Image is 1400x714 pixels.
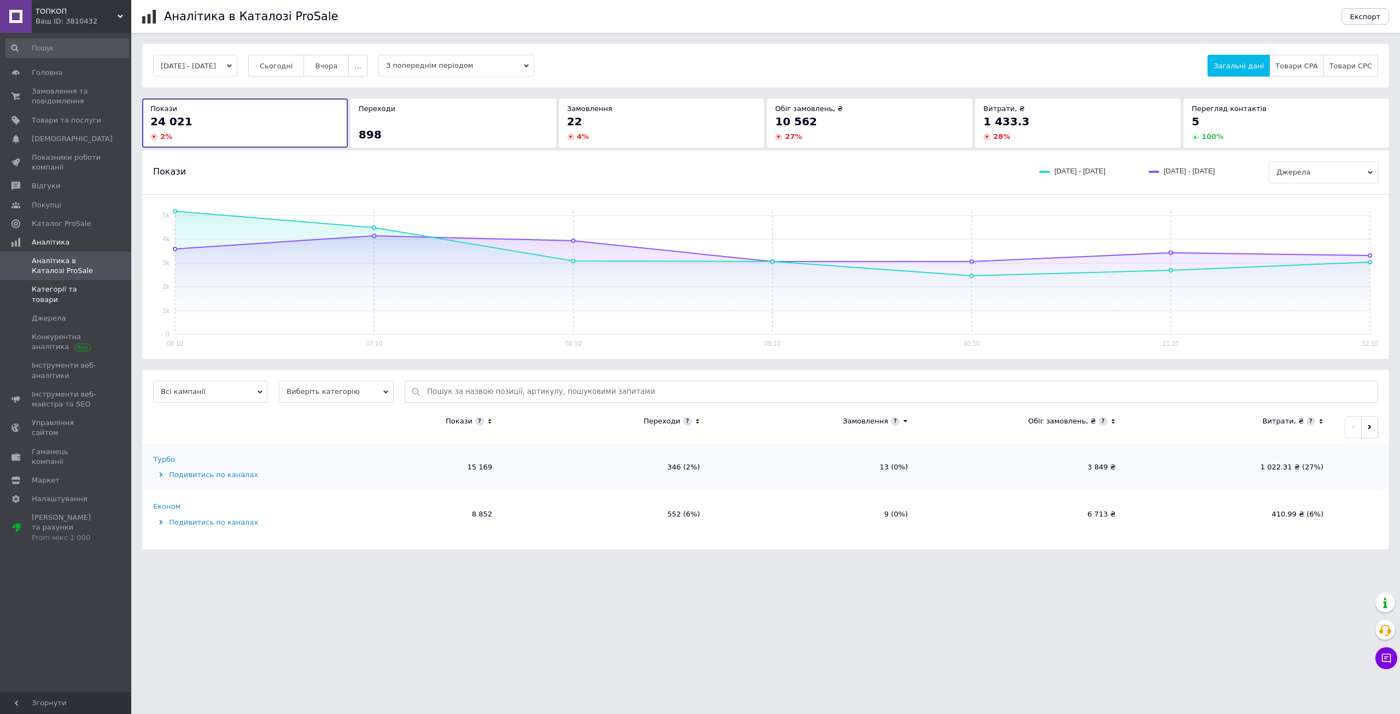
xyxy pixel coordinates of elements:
[764,340,780,347] text: 09.10
[32,332,101,352] span: Конкурентна аналітика
[503,491,711,538] td: 552 (6%)
[295,444,503,491] td: 15 169
[503,444,711,491] td: 346 (2%)
[983,115,1029,128] span: 1 433.3
[775,105,843,113] span: Обіг замовлень, ₴
[279,381,394,403] span: Виберіть категорію
[1127,444,1334,491] td: 1 022.31 ₴ (27%)
[1163,340,1179,347] text: 11.10
[153,55,237,77] button: [DATE] - [DATE]
[644,416,680,426] div: Переходи
[32,68,62,78] span: Головна
[32,285,101,304] span: Категорії та товари
[32,390,101,409] span: Інструменти веб-майстра та SEO
[1329,62,1372,70] span: Товари CPC
[32,418,101,438] span: Управління сайтом
[366,340,382,347] text: 07.10
[160,132,172,141] span: 2 %
[446,416,472,426] div: Покази
[427,381,1372,402] input: Пошук за назвою позиції, артикулу, пошуковими запитами
[711,444,919,491] td: 13 (0%)
[378,55,534,77] span: З попереднім періодом
[1375,647,1397,669] button: Чат з покупцем
[1192,115,1199,128] span: 5
[32,494,87,504] span: Налаштування
[1192,105,1267,113] span: Перегляд контактів
[919,491,1127,538] td: 6 713 ₴
[32,475,60,485] span: Маркет
[983,105,1025,113] span: Витрати, ₴
[150,115,192,128] span: 24 021
[1350,13,1381,21] span: Експорт
[1323,55,1378,77] button: Товари CPC
[354,62,361,70] span: ...
[964,340,980,347] text: 10.10
[1341,8,1390,25] button: Експорт
[993,132,1010,141] span: 28 %
[1127,491,1334,538] td: 410.99 ₴ (6%)
[1214,62,1264,70] span: Загальні дані
[1262,416,1304,426] div: Витрати, ₴
[843,416,888,426] div: Замовлення
[153,455,175,465] div: Турбо
[32,361,101,380] span: Інструменти веб-аналітики
[567,115,582,128] span: 22
[36,7,118,16] span: ТОПКОП
[32,447,101,467] span: Гаманець компанії
[577,132,589,141] span: 4 %
[150,105,177,113] span: Покази
[359,128,382,141] span: 898
[166,330,170,338] text: 0
[785,132,802,141] span: 27 %
[162,235,170,243] text: 4k
[1362,340,1378,347] text: 12.10
[162,212,170,219] text: 5k
[567,105,612,113] span: Замовлення
[36,16,131,26] div: Ваш ID: 3810432
[162,259,170,267] text: 3k
[32,86,101,106] span: Замовлення та повідомлення
[304,55,349,77] button: Вчора
[153,166,186,178] span: Покази
[295,491,503,538] td: 8 852
[32,237,69,247] span: Аналітика
[32,115,101,125] span: Товари та послуги
[248,55,305,77] button: Сьогодні
[1269,55,1323,77] button: Товари CPA
[153,502,180,512] div: Економ
[260,62,293,70] span: Сьогодні
[153,470,293,480] div: Подивитись по каналах
[5,38,129,58] input: Пошук
[32,181,60,191] span: Відгуки
[32,153,101,172] span: Показники роботи компанії
[32,200,61,210] span: Покупці
[1275,62,1317,70] span: Товари CPA
[32,256,101,276] span: Аналітика в Каталозі ProSale
[32,513,101,543] span: [PERSON_NAME] та рахунки
[1028,416,1096,426] div: Обіг замовлень, ₴
[919,444,1127,491] td: 3 849 ₴
[359,105,395,113] span: Переходи
[1207,55,1270,77] button: Загальні дані
[153,518,293,527] div: Подивитись по каналах
[162,283,170,291] text: 2k
[32,219,91,229] span: Каталог ProSale
[164,10,338,23] h1: Аналітика в Каталозі ProSale
[348,55,367,77] button: ...
[1269,161,1378,183] span: Джерела
[32,314,66,323] span: Джерела
[1201,132,1223,141] span: 100 %
[565,340,581,347] text: 08.10
[153,381,268,403] span: Всі кампанії
[32,134,113,144] span: [DEMOGRAPHIC_DATA]
[162,307,170,315] text: 1k
[167,340,183,347] text: 06.10
[711,491,919,538] td: 9 (0%)
[32,533,101,543] div: Prom мікс 1 000
[315,62,337,70] span: Вчора
[775,115,817,128] span: 10 562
